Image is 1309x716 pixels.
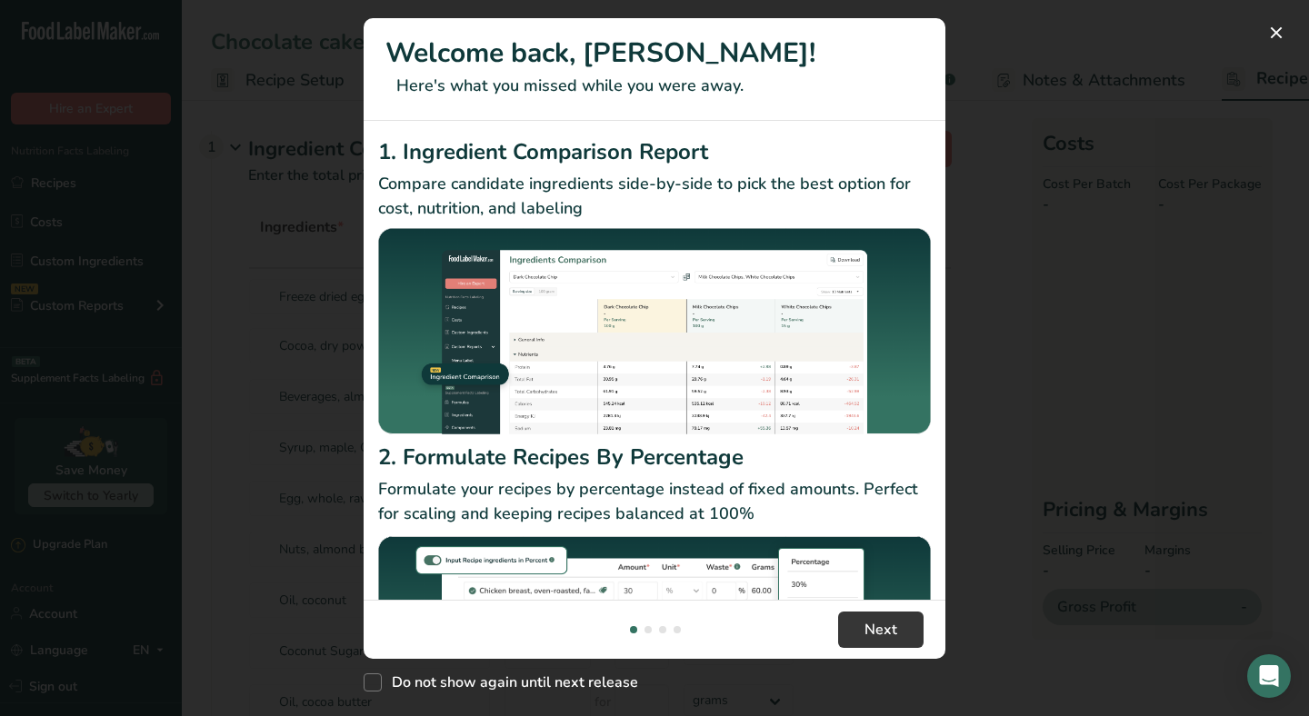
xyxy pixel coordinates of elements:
h1: Welcome back, [PERSON_NAME]! [385,33,924,74]
h2: 2. Formulate Recipes By Percentage [378,441,931,473]
p: Compare candidate ingredients side-by-side to pick the best option for cost, nutrition, and labeling [378,172,931,221]
p: Formulate your recipes by percentage instead of fixed amounts. Perfect for scaling and keeping re... [378,477,931,526]
span: Next [864,619,897,641]
h2: 1. Ingredient Comparison Report [378,135,931,168]
p: Here's what you missed while you were away. [385,74,924,98]
div: Open Intercom Messenger [1247,654,1291,698]
button: Next [838,612,924,648]
span: Do not show again until next release [382,673,638,691]
img: Ingredient Comparison Report [378,228,931,434]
